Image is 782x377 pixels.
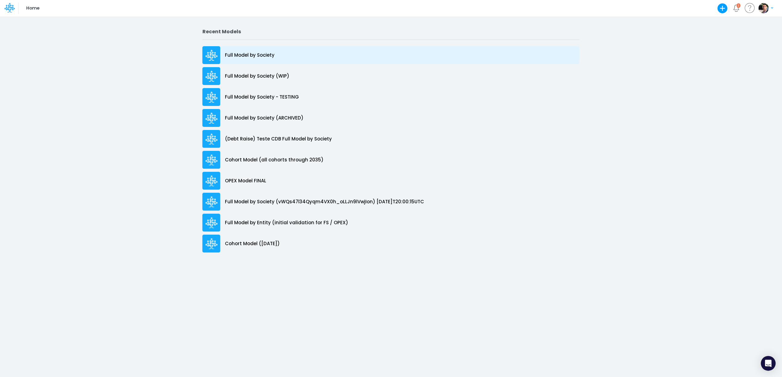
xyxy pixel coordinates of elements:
[202,66,580,87] a: Full Model by Society (WIP)
[202,87,580,107] a: Full Model by Society - TESTING
[202,212,580,233] a: Full Model by Entity (initial validation for FS / OPEX)
[225,73,289,80] p: Full Model by Society (WIP)
[225,115,303,122] p: Full Model by Society (ARCHIVED)
[225,219,348,226] p: Full Model by Entity (initial validation for FS / OPEX)
[738,4,739,7] div: 2 unread items
[225,52,275,59] p: Full Model by Society
[225,136,332,143] p: (Debt Raise) Teste CDB Full Model by Society
[202,191,580,212] a: Full Model by Society (vWQs47l34Qyqm4VX0h_oLLJn9lVwjIon) [DATE]T20:00:15UTC
[202,29,580,34] h2: Recent Models
[225,177,266,184] p: OPEX Model FINAL
[202,170,580,191] a: OPEX Model FINAL
[202,149,580,170] a: Cohort Model (all cohorts through 2035)
[761,356,776,371] div: Open Intercom Messenger
[26,5,39,12] p: Home
[202,45,580,66] a: Full Model by Society
[225,198,424,205] p: Full Model by Society (vWQs47l34Qyqm4VX0h_oLLJn9lVwjIon) [DATE]T20:00:15UTC
[225,240,280,247] p: Cohort Model ([DATE])
[202,128,580,149] a: (Debt Raise) Teste CDB Full Model by Society
[225,156,324,164] p: Cohort Model (all cohorts through 2035)
[225,94,299,101] p: Full Model by Society - TESTING
[202,107,580,128] a: Full Model by Society (ARCHIVED)
[202,233,580,254] a: Cohort Model ([DATE])
[733,5,740,12] a: Notifications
